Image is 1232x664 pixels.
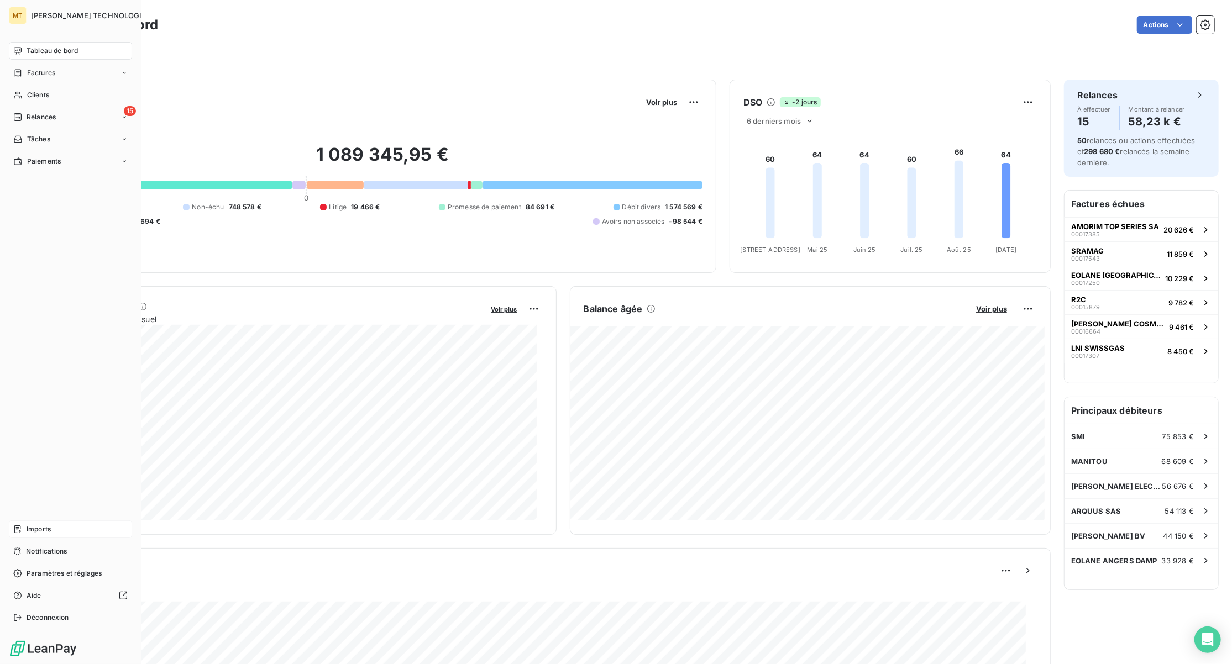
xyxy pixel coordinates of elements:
[27,156,61,166] span: Paiements
[27,591,41,600] span: Aide
[995,246,1016,254] tspan: [DATE]
[1167,347,1194,356] span: 8 450 €
[1163,531,1194,540] span: 44 150 €
[1162,457,1194,466] span: 68 609 €
[1065,397,1218,424] h6: Principaux débiteurs
[1071,246,1104,255] span: SRAMAG
[192,202,224,212] span: Non-échu
[9,640,77,657] img: Logo LeanPay
[1065,266,1218,290] button: EOLANE [GEOGRAPHIC_DATA]0001725010 229 €
[1077,88,1118,102] h6: Relances
[526,202,554,212] span: 84 691 €
[1071,344,1125,352] span: LNI SWISSGAS
[1071,328,1100,335] span: 00016664
[1071,457,1108,466] span: MANITOU
[1071,295,1086,304] span: R2C
[27,524,51,534] span: Imports
[1129,106,1185,113] span: Montant à relancer
[488,304,521,314] button: Voir plus
[643,97,680,107] button: Voir plus
[27,112,56,122] span: Relances
[602,217,665,226] span: Avoirs non associés
[304,193,308,202] span: 0
[1071,432,1085,441] span: SMI
[1169,323,1194,331] span: 9 461 €
[947,246,971,254] tspan: Août 25
[1168,298,1194,307] span: 9 782 €
[62,144,702,177] h2: 1 089 345,95 €
[1071,556,1157,565] span: EOLANE ANGERS DAMP
[27,90,49,100] span: Clients
[1077,113,1110,130] h4: 15
[669,217,702,226] span: -98 544 €
[1071,304,1100,310] span: 00015879
[1162,482,1194,491] span: 56 676 €
[329,202,347,212] span: Litige
[27,568,102,578] span: Paramètres et réglages
[27,134,50,144] span: Tâches
[351,202,380,212] span: 19 466 €
[1077,136,1087,145] span: 50
[584,302,643,315] h6: Balance âgée
[27,46,78,56] span: Tableau de bord
[1071,319,1165,328] span: [PERSON_NAME] COSMETICS
[1065,290,1218,314] button: R2C000158799 782 €
[1071,531,1145,540] span: [PERSON_NAME] BV
[1129,113,1185,130] h4: 58,23 k €
[9,587,132,604] a: Aide
[1071,255,1100,262] span: 00017543
[1071,482,1162,491] span: [PERSON_NAME] ELECTRIC FRANCE SAS
[808,246,828,254] tspan: Mai 25
[229,202,261,212] span: 748 578 €
[740,246,800,254] tspan: [STREET_ADDRESS]
[491,305,517,313] span: Voir plus
[1165,274,1194,283] span: 10 229 €
[747,117,801,125] span: 6 derniers mois
[1065,217,1218,241] button: AMORIM TOP SERIES SA0001738520 626 €
[1071,280,1100,286] span: 00017250
[976,304,1007,313] span: Voir plus
[26,546,67,556] span: Notifications
[1071,271,1161,280] span: EOLANE [GEOGRAPHIC_DATA]
[622,202,661,212] span: Débit divers
[27,613,69,623] span: Déconnexion
[124,106,136,116] span: 15
[1071,352,1099,359] span: 00017307
[1065,314,1218,339] button: [PERSON_NAME] COSMETICS000166649 461 €
[1137,16,1192,34] button: Actions
[9,7,27,24] div: MT
[1084,147,1120,156] span: 298 680 €
[1071,231,1100,238] span: 00017385
[1162,432,1194,441] span: 75 853 €
[853,246,876,254] tspan: Juin 25
[31,11,151,20] span: [PERSON_NAME] TECHNOLOGIES
[1165,507,1194,515] span: 54 113 €
[646,98,677,107] span: Voir plus
[780,97,820,107] span: -2 jours
[1167,250,1194,259] span: 11 859 €
[665,202,702,212] span: 1 574 569 €
[1194,626,1221,653] div: Open Intercom Messenger
[448,202,521,212] span: Promesse de paiement
[1065,339,1218,363] button: LNI SWISSGAS000173078 450 €
[1071,507,1121,515] span: ARQUUS SAS
[1065,241,1218,266] button: SRAMAG0001754311 859 €
[27,68,55,78] span: Factures
[743,96,762,109] h6: DSO
[1162,556,1194,565] span: 33 928 €
[1163,225,1194,234] span: 20 626 €
[1077,106,1110,113] span: À effectuer
[1071,222,1159,231] span: AMORIM TOP SERIES SA
[1077,136,1196,167] span: relances ou actions effectuées et relancés la semaine dernière.
[62,313,484,325] span: Chiffre d'affaires mensuel
[1065,191,1218,217] h6: Factures échues
[901,246,923,254] tspan: Juil. 25
[973,304,1010,314] button: Voir plus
